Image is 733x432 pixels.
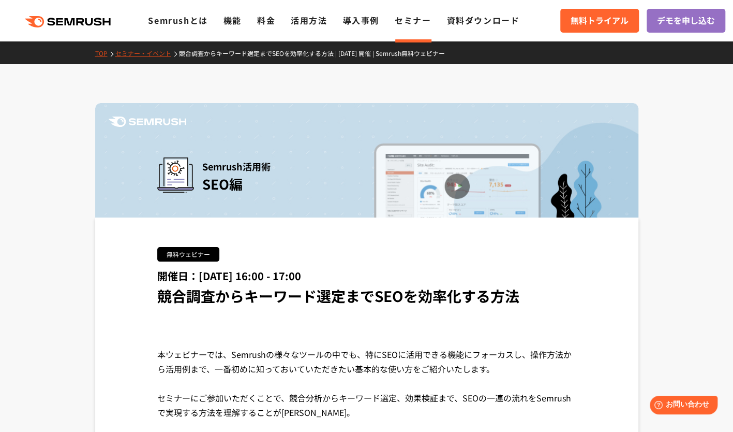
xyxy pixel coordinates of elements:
[109,117,186,127] img: Semrush
[571,14,629,27] span: 無料トライアル
[157,318,197,328] iframe: X Post Button
[157,247,219,262] div: 無料ウェビナー
[115,49,179,57] a: セミナー・イベント
[179,49,453,57] a: 競合調査からキーワード選定までSEOを効率化する方法 | [DATE] 開催 | Semrush無料ウェビナー
[291,14,327,26] a: 活用方法
[202,157,271,175] span: Semrush活用術
[95,49,115,57] a: TOP
[395,14,431,26] a: セミナー
[560,9,639,33] a: 無料トライアル
[647,9,725,33] a: デモを申し込む
[343,14,379,26] a: 導入事例
[446,14,519,26] a: 資料ダウンロード
[207,318,260,328] iframe: fb:share_button Facebook Social Plugin
[157,285,519,306] span: 競合調査からキーワード選定までSEOを効率化する方法
[148,14,207,26] a: Semrushとは
[257,14,275,26] a: 料金
[657,14,715,27] span: デモを申し込む
[641,392,722,421] iframe: Help widget launcher
[202,174,243,193] span: SEO編
[157,268,301,283] span: 開催日：[DATE] 16:00 - 17:00
[223,14,242,26] a: 機能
